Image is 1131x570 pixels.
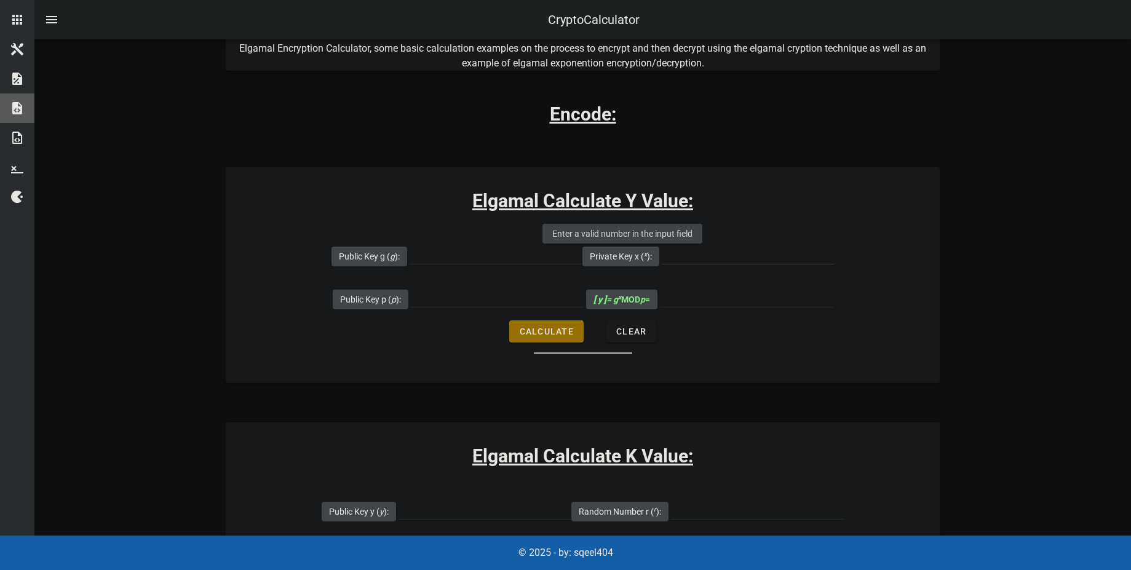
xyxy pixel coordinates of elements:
[644,250,647,258] sup: x
[329,505,389,518] label: Public Key y ( ):
[593,295,606,304] b: [ y ]
[616,327,646,336] span: Clear
[339,250,400,263] label: Public Key g ( ):
[340,293,401,306] label: Public Key p ( ):
[606,320,656,342] button: Clear
[640,295,645,304] i: p
[390,251,395,261] i: g
[518,547,613,558] span: © 2025 - by: sqeel404
[226,442,940,470] h3: Elgamal Calculate K Value:
[226,41,940,71] p: Elgamal Encryption Calculator, some basic calculation examples on the process to encrypt and then...
[590,250,652,263] label: Private Key x ( ):
[509,320,584,342] button: Calculate
[37,5,66,34] button: nav-menu-toggle
[654,505,656,513] sup: r
[593,295,650,304] span: MOD =
[550,100,616,128] h3: Encode:
[579,505,661,518] label: Random Number r ( ):
[379,507,384,517] i: y
[519,327,574,336] span: Calculate
[593,295,621,304] i: = g
[391,295,396,304] i: p
[618,293,621,301] sup: x
[548,10,640,29] div: CryptoCalculator
[226,187,940,215] h3: Elgamal Calculate Y Value:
